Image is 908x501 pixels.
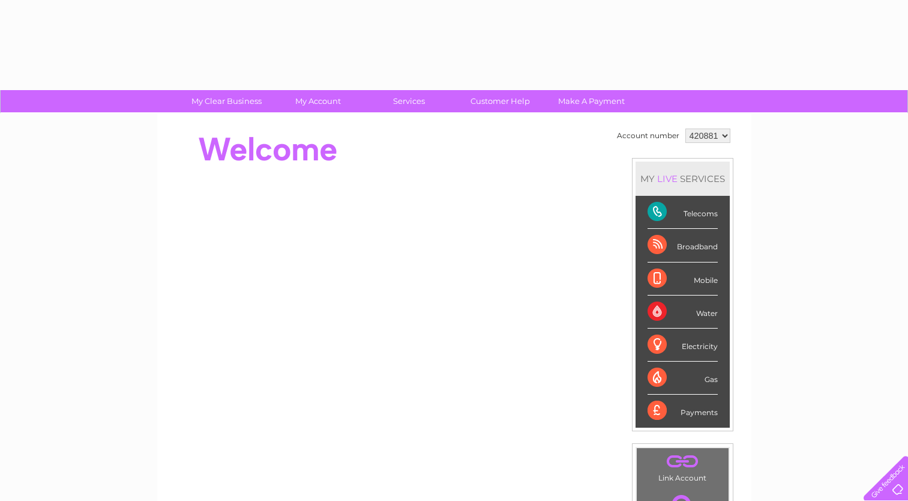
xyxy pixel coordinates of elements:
div: Telecoms [648,196,718,229]
a: Make A Payment [542,90,641,112]
div: LIVE [655,173,680,184]
a: Customer Help [451,90,550,112]
div: Payments [648,395,718,427]
div: Broadband [648,229,718,262]
div: MY SERVICES [636,162,730,196]
a: Services [359,90,459,112]
div: Gas [648,362,718,395]
a: My Clear Business [177,90,276,112]
div: Water [648,296,718,329]
div: Mobile [648,263,718,296]
div: Electricity [648,329,718,362]
a: My Account [268,90,367,112]
td: Account number [614,126,682,146]
a: . [640,451,726,472]
td: Link Account [636,448,729,485]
